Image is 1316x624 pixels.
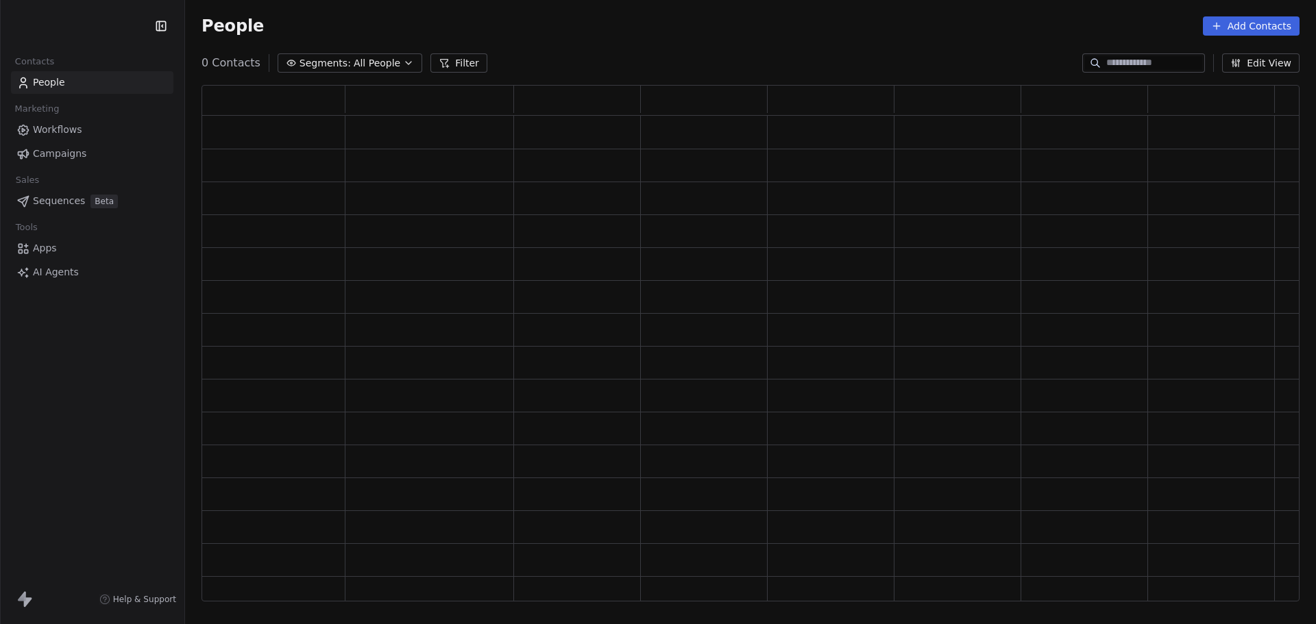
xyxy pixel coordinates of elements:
span: Sales [10,170,45,190]
span: Sequences [33,194,85,208]
span: Campaigns [33,147,86,161]
a: SequencesBeta [11,190,173,212]
button: Edit View [1222,53,1300,73]
a: People [11,71,173,94]
span: Workflows [33,123,82,137]
span: Contacts [9,51,60,72]
a: AI Agents [11,261,173,284]
span: All People [354,56,400,71]
span: Beta [90,195,118,208]
span: AI Agents [33,265,79,279]
span: People [202,16,264,36]
span: Help & Support [113,594,176,605]
a: Help & Support [99,594,176,605]
button: Add Contacts [1203,16,1300,36]
button: Filter [430,53,487,73]
a: Campaigns [11,142,173,165]
a: Apps [11,237,173,260]
span: Tools [10,217,43,238]
span: Marketing [9,99,65,119]
a: Workflows [11,118,173,141]
span: Segments: [300,56,351,71]
span: Apps [33,241,57,255]
span: 0 Contacts [202,55,260,71]
span: People [33,75,65,90]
